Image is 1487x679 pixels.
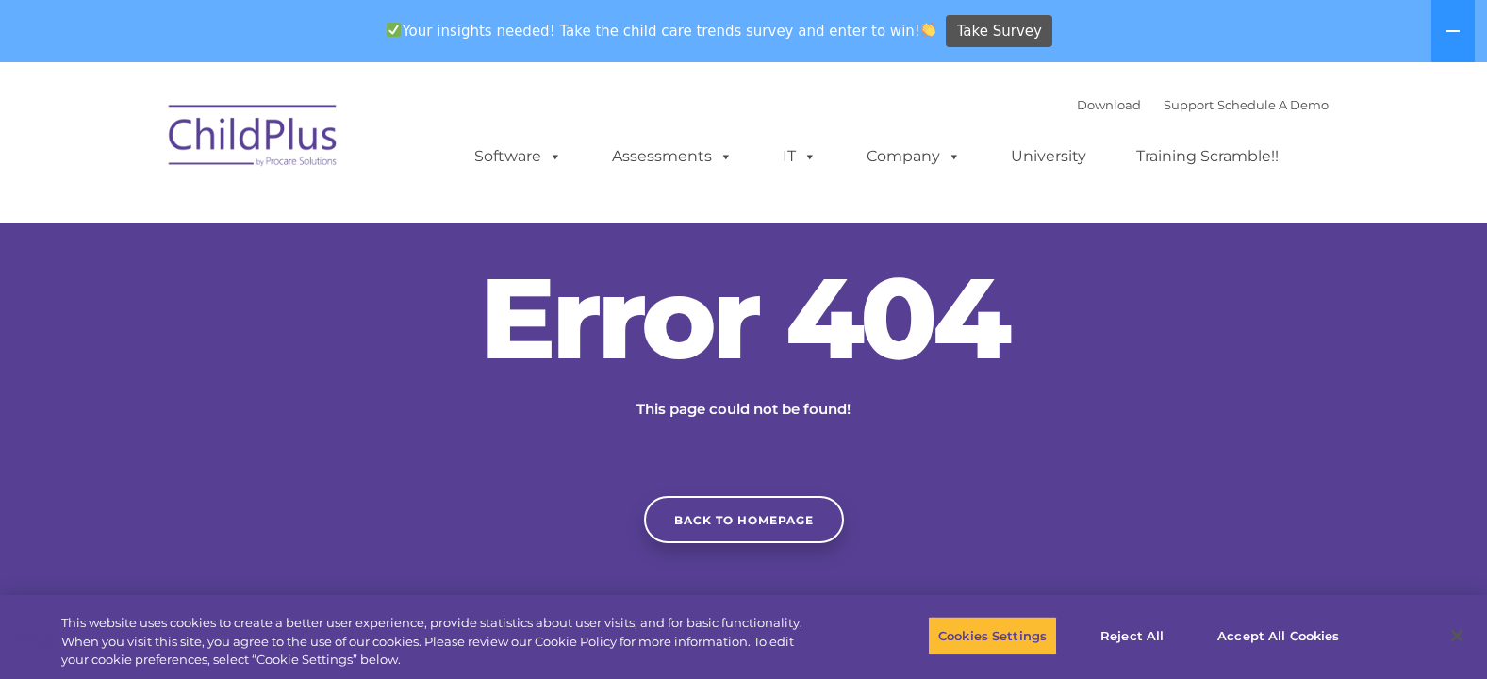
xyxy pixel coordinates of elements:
button: Cookies Settings [928,616,1057,655]
a: Training Scramble!! [1117,138,1297,175]
p: This page could not be found! [546,398,942,421]
a: Software [455,138,581,175]
button: Close [1436,615,1478,656]
h2: Error 404 [461,261,1027,374]
a: Support [1164,97,1214,112]
span: Take Survey [957,15,1042,48]
a: Company [848,138,980,175]
font: | [1077,97,1329,112]
span: Your insights needed! Take the child care trends survey and enter to win! [379,12,944,49]
a: Schedule A Demo [1217,97,1329,112]
a: Back to homepage [644,496,844,543]
a: University [992,138,1105,175]
img: ChildPlus by Procare Solutions [159,91,348,186]
div: This website uses cookies to create a better user experience, provide statistics about user visit... [61,614,818,670]
a: Take Survey [946,15,1052,48]
button: Reject All [1073,616,1191,655]
img: 👏 [921,23,935,37]
a: Assessments [593,138,752,175]
a: IT [764,138,835,175]
img: ✅ [387,23,401,37]
a: Download [1077,97,1141,112]
button: Accept All Cookies [1207,616,1349,655]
